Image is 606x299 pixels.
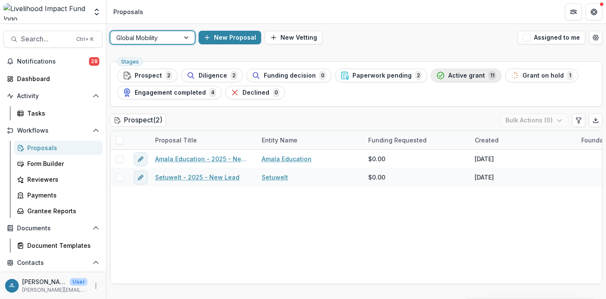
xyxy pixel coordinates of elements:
[431,69,502,82] button: Active grant11
[246,69,332,82] button: Funding decision0
[117,86,222,99] button: Engagement completed4
[572,113,586,127] button: Edit table settings
[488,71,496,80] span: 11
[448,72,485,79] span: Active grant
[110,6,147,18] nav: breadcrumb
[22,286,87,294] p: [PERSON_NAME][EMAIL_ADDRESS][DOMAIN_NAME]
[17,259,89,267] span: Contacts
[14,172,103,186] a: Reviewers
[150,131,257,149] div: Proposal Title
[27,143,96,152] div: Proposals
[262,154,312,163] a: Amala Education
[14,157,103,171] a: Form Builder
[135,72,162,79] span: Prospect
[134,171,147,184] button: edit
[589,113,603,127] button: Export table data
[368,173,385,182] span: $0.00
[165,71,172,80] span: 2
[14,204,103,218] a: Grantee Reports
[110,114,166,126] h2: Prospect ( 2 )
[27,175,96,184] div: Reviewers
[17,74,96,83] div: Dashboard
[27,241,96,250] div: Document Templates
[589,31,603,44] button: Open table manager
[75,35,95,44] div: Ctrl + K
[586,3,603,20] button: Get Help
[363,131,470,149] div: Funding Requested
[3,55,103,68] button: Notifications28
[517,31,586,44] button: Assigned to me
[150,136,202,145] div: Proposal Title
[363,136,432,145] div: Funding Requested
[17,93,89,100] span: Activity
[17,58,89,65] span: Notifications
[522,72,564,79] span: Grant on hold
[113,7,143,16] div: Proposals
[181,69,243,82] button: Diligence2
[567,71,573,80] span: 1
[209,88,216,97] span: 4
[199,31,261,44] button: New Proposal
[500,113,568,127] button: Bulk Actions (0)
[257,131,363,149] div: Entity Name
[231,71,237,80] span: 2
[265,31,323,44] button: New Vetting
[470,131,576,149] div: Created
[3,221,103,235] button: Open Documents
[199,72,227,79] span: Diligence
[17,127,89,134] span: Workflows
[117,69,178,82] button: Prospect2
[565,3,582,20] button: Partners
[264,72,316,79] span: Funding decision
[352,72,412,79] span: Paperwork pending
[14,188,103,202] a: Payments
[470,136,504,145] div: Created
[319,71,326,80] span: 0
[262,173,288,182] a: Setuwelt
[475,173,494,182] div: [DATE]
[14,141,103,155] a: Proposals
[3,3,87,20] img: Livelihood Impact Fund logo
[335,69,427,82] button: Paperwork pending2
[70,278,87,286] p: User
[9,283,15,288] div: Jane Leu
[27,159,96,168] div: Form Builder
[3,256,103,270] button: Open Contacts
[505,69,578,82] button: Grant on hold1
[3,31,103,48] button: Search...
[3,124,103,137] button: Open Workflows
[22,277,66,286] p: [PERSON_NAME]
[415,71,422,80] span: 2
[155,154,251,163] a: Amala Education - 2025 - New Lead
[17,225,89,232] span: Documents
[242,89,269,96] span: Declined
[14,238,103,253] a: Document Templates
[257,136,303,145] div: Entity Name
[3,89,103,103] button: Open Activity
[121,59,139,65] span: Stages
[368,154,385,163] span: $0.00
[155,173,240,182] a: Setuwelt - 2025 - New Lead
[273,88,280,97] span: 0
[27,109,96,118] div: Tasks
[3,72,103,86] a: Dashboard
[27,206,96,215] div: Grantee Reports
[91,281,101,291] button: More
[27,191,96,200] div: Payments
[475,154,494,163] div: [DATE]
[21,35,71,43] span: Search...
[225,86,285,99] button: Declined0
[91,3,103,20] button: Open entity switcher
[134,152,147,166] button: edit
[89,57,99,66] span: 28
[135,89,206,96] span: Engagement completed
[14,106,103,120] a: Tasks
